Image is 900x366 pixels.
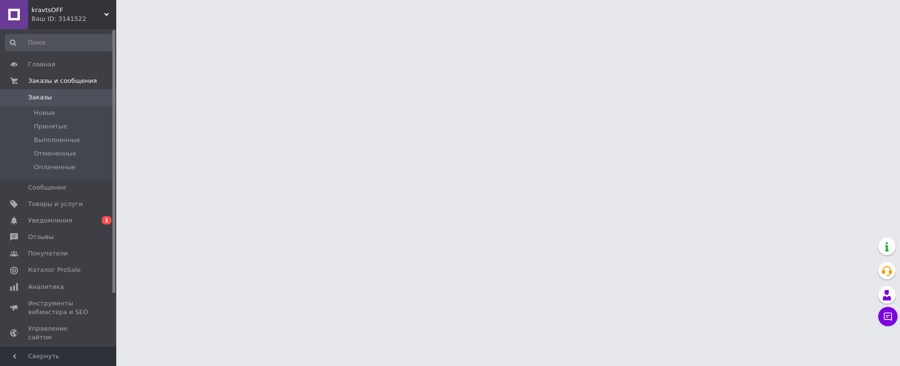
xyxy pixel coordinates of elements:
span: Покупатели [28,249,68,258]
span: Каталог ProSale [28,266,80,274]
span: Аналитика [28,283,64,291]
button: Чат с покупателем [878,307,898,326]
span: Новые [34,109,55,117]
div: Ваш ID: 3141522 [31,15,116,23]
span: Сообщения [28,183,66,192]
span: Товары и услуги [28,200,83,208]
span: Заказы и сообщения [28,77,97,85]
span: Выполненные [34,136,80,144]
span: Главная [28,60,55,69]
span: 1 [102,216,111,224]
input: Поиск [5,34,114,51]
span: Инструменты вебмастера и SEO [28,299,90,317]
span: Принятые [34,122,67,131]
span: Заказы [28,93,52,102]
span: Управление сайтом [28,324,90,342]
span: Отзывы [28,233,54,241]
span: Отмененные [34,149,76,158]
span: Оплаченные [34,163,76,172]
span: Уведомления [28,216,72,225]
span: kravtsOFF [31,6,104,15]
